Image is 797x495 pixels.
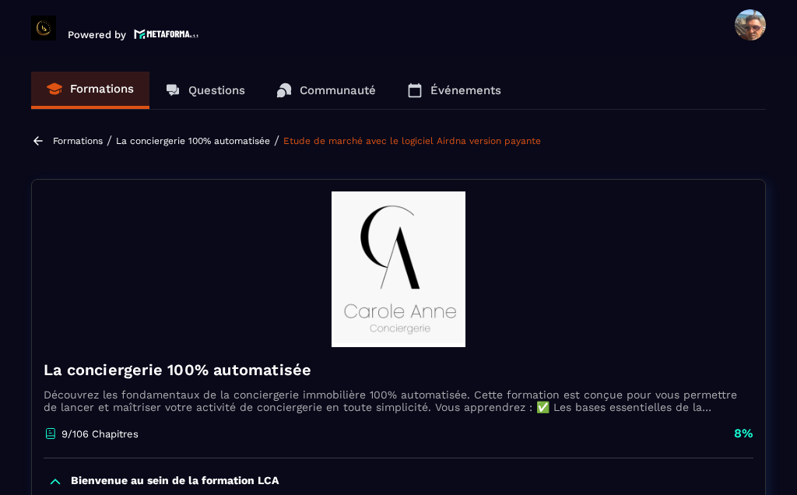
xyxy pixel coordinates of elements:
a: Etude de marché avec le logiciel Airdna version payante [283,135,541,146]
p: Événements [430,83,501,97]
img: logo-branding [31,16,56,40]
p: Formations [70,82,134,96]
p: Bienvenue au sein de la formation LCA [71,474,279,490]
span: / [107,133,112,148]
a: Communauté [261,72,391,109]
a: Événements [391,72,517,109]
h4: La conciergerie 100% automatisée [44,359,753,381]
p: 9/106 Chapitres [61,428,139,440]
p: Communauté [300,83,376,97]
p: Découvrez les fondamentaux de la conciergerie immobilière 100% automatisée. Cette formation est c... [44,388,753,413]
a: Formations [53,135,103,146]
a: Questions [149,72,261,109]
p: Powered by [68,29,126,40]
a: La conciergerie 100% automatisée [116,135,270,146]
p: Questions [188,83,245,97]
p: 8% [734,425,753,442]
img: banner [44,191,753,347]
a: Formations [31,72,149,109]
img: logo [134,27,199,40]
span: / [274,133,279,148]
